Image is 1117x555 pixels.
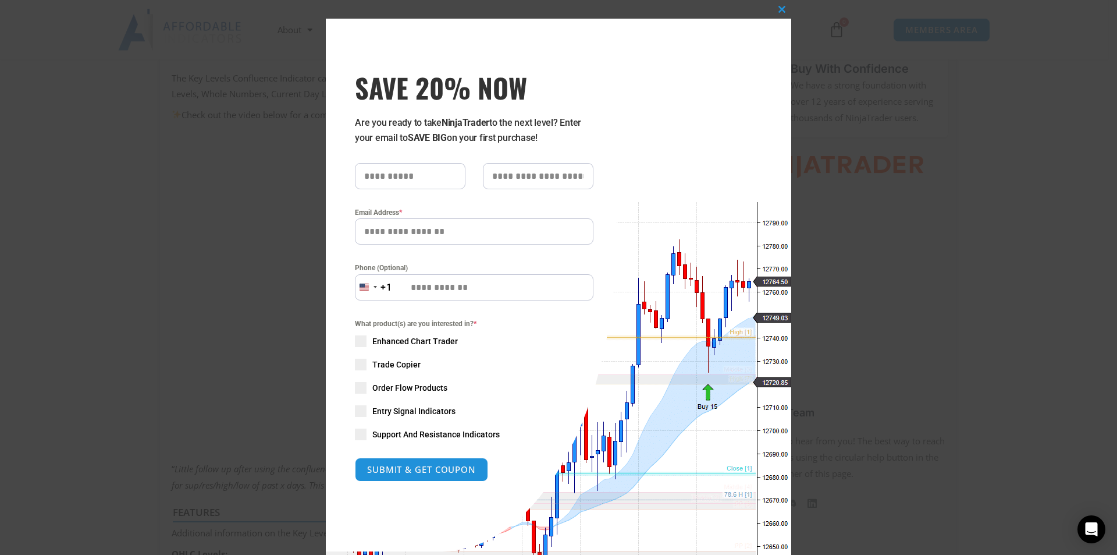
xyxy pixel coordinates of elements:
div: Open Intercom Messenger [1077,515,1105,543]
label: Support And Resistance Indicators [355,429,593,440]
label: Entry Signal Indicators [355,405,593,417]
strong: SAVE BIG [408,132,447,143]
span: Support And Resistance Indicators [372,429,500,440]
button: Selected country [355,274,392,301]
span: Trade Copier [372,359,421,370]
h3: SAVE 20% NOW [355,71,593,104]
span: What product(s) are you interested in? [355,318,593,330]
span: Enhanced Chart Trader [372,335,458,347]
label: Trade Copier [355,359,593,370]
label: Phone (Optional) [355,262,593,274]
button: SUBMIT & GET COUPON [355,458,488,482]
strong: NinjaTrader [442,117,489,128]
p: Are you ready to take to the next level? Enter your email to on your first purchase! [355,115,593,146]
span: Order Flow Products [372,382,447,394]
label: Enhanced Chart Trader [355,335,593,347]
label: Order Flow Products [355,382,593,394]
label: Email Address [355,207,593,218]
span: Entry Signal Indicators [372,405,456,417]
div: +1 [380,280,392,295]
